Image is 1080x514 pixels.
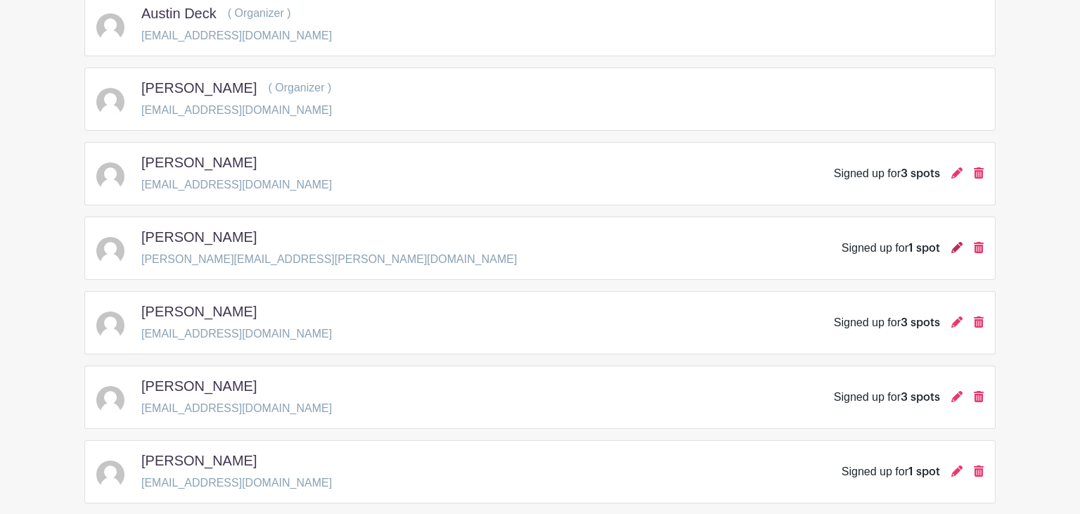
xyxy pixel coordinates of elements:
span: 1 spot [908,466,940,477]
span: 3 spots [901,317,940,328]
h5: [PERSON_NAME] [141,303,257,320]
p: [EMAIL_ADDRESS][DOMAIN_NAME] [141,400,332,417]
p: [EMAIL_ADDRESS][DOMAIN_NAME] [141,475,332,491]
span: 3 spots [901,392,940,403]
p: [EMAIL_ADDRESS][DOMAIN_NAME] [141,176,332,193]
span: ( Organizer ) [228,7,291,19]
h5: [PERSON_NAME] [141,378,257,394]
div: Signed up for [842,463,940,480]
img: default-ce2991bfa6775e67f084385cd625a349d9dcbb7a52a09fb2fda1e96e2d18dcdb.png [96,13,124,41]
div: Signed up for [842,240,940,257]
img: default-ce2991bfa6775e67f084385cd625a349d9dcbb7a52a09fb2fda1e96e2d18dcdb.png [96,162,124,191]
div: Signed up for [834,165,940,182]
img: default-ce2991bfa6775e67f084385cd625a349d9dcbb7a52a09fb2fda1e96e2d18dcdb.png [96,237,124,265]
p: [PERSON_NAME][EMAIL_ADDRESS][PERSON_NAME][DOMAIN_NAME] [141,251,517,268]
div: Signed up for [834,314,940,331]
h5: Austin Deck [141,5,217,22]
div: Signed up for [834,389,940,406]
img: default-ce2991bfa6775e67f084385cd625a349d9dcbb7a52a09fb2fda1e96e2d18dcdb.png [96,88,124,116]
img: default-ce2991bfa6775e67f084385cd625a349d9dcbb7a52a09fb2fda1e96e2d18dcdb.png [96,386,124,414]
span: 1 spot [908,243,940,254]
h5: [PERSON_NAME] [141,154,257,171]
h5: [PERSON_NAME] [141,79,257,96]
p: [EMAIL_ADDRESS][DOMAIN_NAME] [141,27,332,44]
img: default-ce2991bfa6775e67f084385cd625a349d9dcbb7a52a09fb2fda1e96e2d18dcdb.png [96,461,124,489]
h5: [PERSON_NAME] [141,229,257,245]
p: [EMAIL_ADDRESS][DOMAIN_NAME] [141,326,332,342]
h5: [PERSON_NAME] [141,452,257,469]
img: default-ce2991bfa6775e67f084385cd625a349d9dcbb7a52a09fb2fda1e96e2d18dcdb.png [96,311,124,340]
span: 3 spots [901,168,940,179]
span: ( Organizer ) [268,82,331,94]
p: [EMAIL_ADDRESS][DOMAIN_NAME] [141,102,332,119]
